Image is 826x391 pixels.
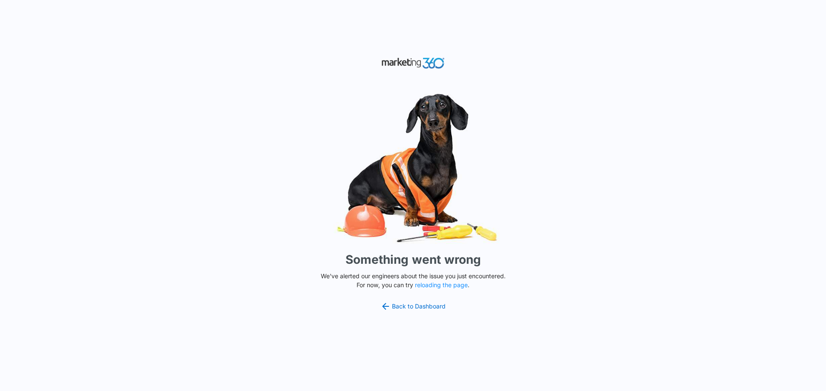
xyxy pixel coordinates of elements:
[381,56,445,71] img: Marketing 360 Logo
[415,282,468,288] button: reloading the page
[285,88,541,247] img: Sad Dog
[380,301,446,311] a: Back to Dashboard
[317,271,509,289] p: We've alerted our engineers about the issue you just encountered. For now, you can try .
[345,251,481,268] h1: Something went wrong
